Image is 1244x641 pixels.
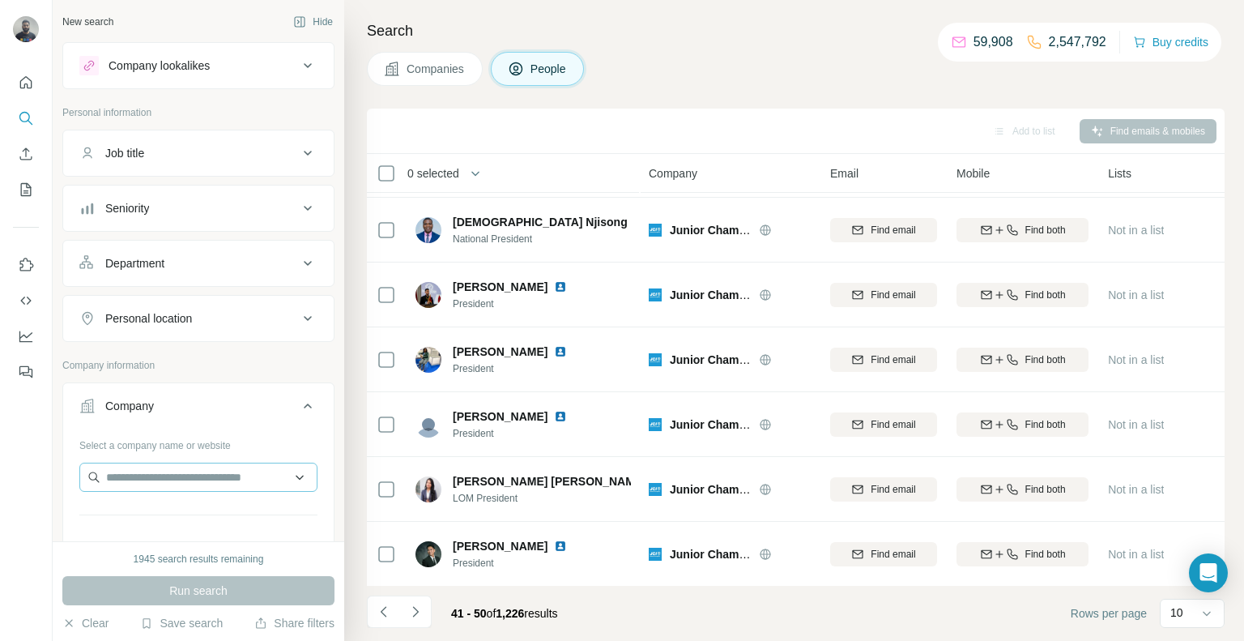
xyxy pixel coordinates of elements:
[649,288,662,301] img: Logo of Junior Chamber International
[415,347,441,373] img: Avatar
[63,189,334,228] button: Seniority
[62,105,334,120] p: Personal information
[871,417,915,432] span: Find email
[105,255,164,271] div: Department
[554,280,567,293] img: LinkedIn logo
[453,297,586,311] span: President
[453,279,547,295] span: [PERSON_NAME]
[134,552,264,566] div: 1945 search results remaining
[451,607,558,620] span: results
[670,353,828,366] span: Junior Chamber International
[105,145,144,161] div: Job title
[13,68,39,97] button: Quick start
[1133,31,1208,53] button: Buy credits
[956,542,1088,566] button: Find both
[956,283,1088,307] button: Find both
[1170,605,1183,621] p: 10
[453,408,547,425] span: [PERSON_NAME]
[13,104,39,133] button: Search
[670,483,828,496] span: Junior Chamber International
[649,418,662,431] img: Logo of Junior Chamber International
[453,556,586,570] span: President
[415,476,441,502] img: Avatar
[670,224,828,237] span: Junior Chamber International
[956,218,1088,242] button: Find both
[956,348,1088,372] button: Find both
[1108,224,1164,237] span: Not in a list
[367,19,1225,42] h4: Search
[453,214,628,230] span: [DEMOGRAPHIC_DATA] Njisong
[63,387,334,432] button: Company
[830,542,937,566] button: Find email
[1108,418,1164,431] span: Not in a list
[453,361,586,376] span: President
[973,32,1013,52] p: 59,908
[63,244,334,283] button: Department
[453,232,631,246] span: National President
[649,165,697,182] span: Company
[1049,32,1106,52] p: 2,547,792
[649,353,662,366] img: Logo of Junior Chamber International
[63,134,334,173] button: Job title
[13,175,39,204] button: My lists
[63,46,334,85] button: Company lookalikes
[830,412,937,437] button: Find email
[649,224,662,237] img: Logo of Junior Chamber International
[871,288,915,302] span: Find email
[1108,548,1164,561] span: Not in a list
[415,541,441,567] img: Avatar
[453,491,631,506] span: LOM President
[140,615,223,631] button: Save search
[105,200,149,216] div: Seniority
[1025,288,1066,302] span: Find both
[453,473,646,489] span: [PERSON_NAME] [PERSON_NAME]
[63,299,334,338] button: Personal location
[407,61,466,77] span: Companies
[530,61,568,77] span: People
[453,538,547,554] span: [PERSON_NAME]
[830,348,937,372] button: Find email
[415,217,441,243] img: Avatar
[830,477,937,502] button: Find email
[670,548,828,561] span: Junior Chamber International
[62,15,113,29] div: New search
[670,288,828,301] span: Junior Chamber International
[871,223,915,237] span: Find email
[956,412,1088,437] button: Find both
[13,357,39,387] button: Feedback
[496,607,524,620] span: 1,226
[830,218,937,242] button: Find email
[1025,482,1066,497] span: Find both
[830,283,937,307] button: Find email
[649,548,662,561] img: Logo of Junior Chamber International
[670,418,828,431] span: Junior Chamber International
[13,250,39,280] button: Use Surfe on LinkedIn
[1025,547,1066,562] span: Find both
[399,596,432,628] button: Navigate to next page
[554,540,567,553] img: LinkedIn logo
[451,607,487,620] span: 41 - 50
[62,615,109,631] button: Clear
[554,345,567,358] img: LinkedIn logo
[1025,417,1066,432] span: Find both
[453,426,586,441] span: President
[13,139,39,169] button: Enrich CSV
[1071,605,1147,622] span: Rows per page
[487,607,496,620] span: of
[79,432,317,453] div: Select a company name or website
[830,165,858,182] span: Email
[871,482,915,497] span: Find email
[956,477,1088,502] button: Find both
[407,165,459,182] span: 0 selected
[254,615,334,631] button: Share filters
[367,596,399,628] button: Navigate to previous page
[1025,223,1066,237] span: Find both
[282,10,344,34] button: Hide
[871,353,915,367] span: Find email
[415,412,441,438] img: Avatar
[415,282,441,308] img: Avatar
[1108,165,1131,182] span: Lists
[453,344,547,360] span: [PERSON_NAME]
[105,310,192,327] div: Personal location
[1108,288,1164,301] span: Not in a list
